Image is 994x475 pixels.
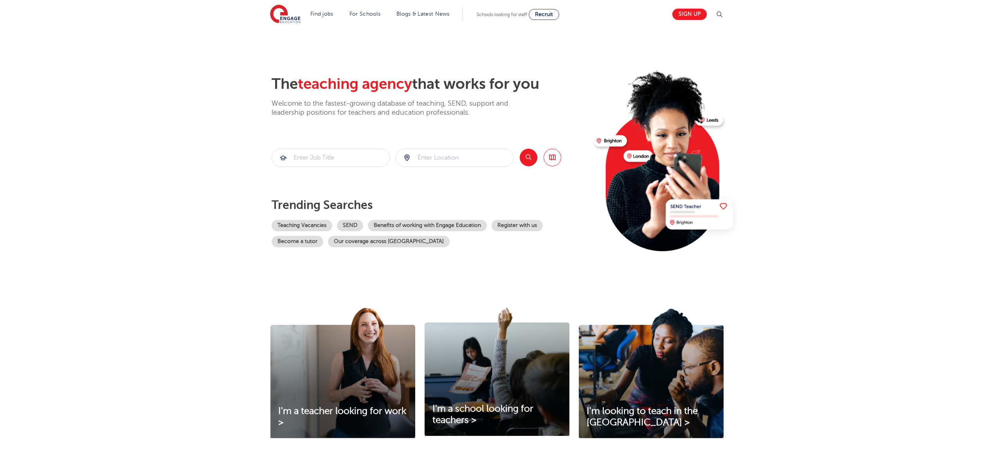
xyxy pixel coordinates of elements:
img: I'm looking to teach in the UK [579,308,724,438]
a: Blogs & Latest News [396,11,450,17]
p: Trending searches [272,198,587,212]
span: I'm a teacher looking for work > [278,406,406,428]
p: Welcome to the fastest-growing database of teaching, SEND, support and leadership positions for t... [272,99,530,117]
div: Submit [396,149,514,167]
a: I'm a school looking for teachers > [425,403,569,426]
span: I'm a school looking for teachers > [432,403,533,425]
a: For Schools [349,11,380,17]
h2: The that works for you [272,75,587,93]
img: I'm a teacher looking for work [270,308,415,438]
a: Teaching Vacancies [272,220,332,231]
a: Find jobs [310,11,333,17]
span: Recruit [535,11,553,17]
span: Schools looking for staff [477,12,527,17]
a: SEND [337,220,363,231]
button: Search [520,149,537,166]
a: Sign up [672,9,707,20]
img: I'm a school looking for teachers [425,308,569,436]
a: Become a tutor [272,236,323,247]
a: Recruit [529,9,559,20]
span: I'm looking to teach in the [GEOGRAPHIC_DATA] > [587,406,698,428]
input: Submit [396,149,513,166]
img: Engage Education [270,5,301,24]
span: teaching agency [298,76,412,92]
a: I'm looking to teach in the [GEOGRAPHIC_DATA] > [579,406,724,428]
input: Submit [272,149,389,166]
a: Our coverage across [GEOGRAPHIC_DATA] [328,236,450,247]
a: Register with us [492,220,543,231]
div: Submit [272,149,390,167]
a: Benefits of working with Engage Education [368,220,487,231]
a: I'm a teacher looking for work > [270,406,415,428]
